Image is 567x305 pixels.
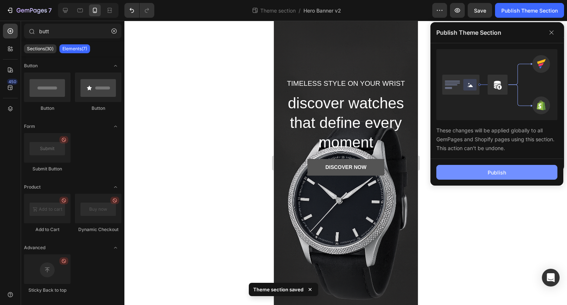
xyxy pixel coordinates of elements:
div: Publish Theme Section [501,7,558,14]
button: 7 [3,3,55,18]
p: Sections(30) [27,46,54,52]
span: Hero Banner v2 [303,7,341,14]
div: Add to Cart [24,226,71,233]
button: Save [468,3,492,18]
span: / [299,7,300,14]
div: Dynamic Checkout [75,226,121,233]
span: Advanced [24,244,45,251]
button: Publish [436,165,557,180]
div: Button [24,105,71,112]
span: Save [474,7,486,14]
div: Publish [488,169,506,176]
div: Undo/Redo [124,3,154,18]
span: Toggle open [110,60,121,72]
div: Button [75,105,121,112]
div: Sticky Back to top [24,287,71,294]
div: Submit Button [24,166,71,172]
span: Toggle open [110,242,121,254]
p: 7 [48,6,52,15]
span: Toggle open [110,121,121,132]
div: Open Intercom Messenger [542,269,560,287]
p: Publish Theme Section [436,28,501,37]
div: These changes will be applied globally to all GemPages and Shopify pages using this section. This... [436,120,557,153]
span: Button [24,62,38,69]
span: Theme section [259,7,297,14]
iframe: Design area [274,21,418,305]
div: 450 [7,79,18,85]
span: Toggle open [110,181,121,193]
input: Search Sections & Elements [24,24,121,38]
p: Theme section saved [253,286,303,293]
span: Product [24,184,41,190]
button: Publish Theme Section [495,3,564,18]
span: Form [24,123,35,130]
p: Elements(7) [62,46,87,52]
